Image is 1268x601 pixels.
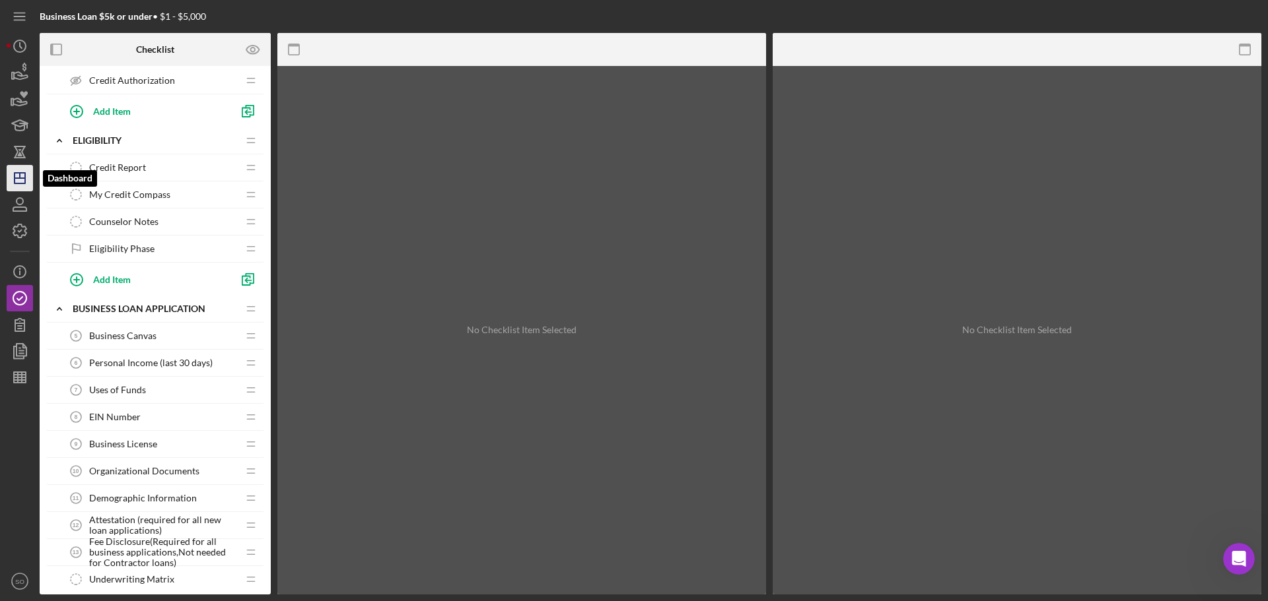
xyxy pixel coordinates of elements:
tspan: 8 [75,414,78,420]
span: Credit Authorization [89,75,175,86]
span: Business Canvas [89,331,157,341]
div: Update Permissions Settings [19,241,245,266]
span: Help [209,445,230,454]
img: logo [26,25,48,46]
iframe: Intercom live chat [1223,543,1255,575]
div: Exporting Data [27,271,221,285]
b: Checklist [136,44,174,55]
span: Credit Report [89,162,146,173]
div: Resend Client Invitations [27,198,221,212]
span: Demographic Information [89,493,197,503]
tspan: 12 [73,522,79,528]
div: Add Item [93,98,131,123]
span: Home [29,445,59,454]
span: Counselor Notes [89,216,158,227]
div: Send us a message [27,314,221,328]
span: Personal Income (last 30 days) [89,358,213,368]
text: SO [15,578,24,585]
b: Business Loan $5k or under [40,11,153,22]
div: • $1 - $5,000 [40,11,206,22]
button: Add Item [59,98,231,124]
p: How can we help? [26,116,238,139]
span: Underwriting Matrix [89,574,174,585]
span: Organizational Documents [89,466,199,476]
button: Search for help [19,161,245,187]
tspan: 5 [75,332,78,339]
tspan: 10 [73,468,79,474]
div: BUSINESS LOAN APPLICATION [73,303,238,314]
div: Close [227,21,251,45]
span: Uses of Funds [89,385,146,395]
span: Eligibility Phase [89,243,155,254]
span: My Credit Compass [89,189,170,200]
div: Add Item [93,267,131,292]
img: Profile image for Christina [180,21,206,47]
button: Add Item [59,266,231,292]
span: Fee Disclosure(Required for all business applications,Not needed for Contractor loans) [89,536,238,568]
div: Eligibility [73,135,238,146]
span: Attestation (required for all new loan applications) [89,515,238,536]
div: Pipeline and Forecast View [27,222,221,236]
span: Search for help [27,168,107,181]
button: Help [176,412,264,464]
tspan: 6 [75,360,78,366]
div: Update Permissions Settings [27,247,221,261]
span: EIN Number [89,412,141,422]
div: Resend Client Invitations [19,193,245,217]
div: We typically reply in a few hours [27,328,221,342]
tspan: 9 [75,441,78,447]
div: Send us a messageWe typically reply in a few hours [13,303,251,353]
div: No Checklist Item Selected [962,325,1072,335]
tspan: 7 [75,387,78,393]
div: No Checklist Item Selected [467,325,577,335]
div: Pipeline and Forecast View [19,217,245,241]
span: Messages [110,445,155,454]
button: SO [7,568,33,594]
tspan: 11 [73,495,79,501]
tspan: 13 [73,549,79,555]
p: Hi [PERSON_NAME] [26,94,238,116]
div: Exporting Data [19,266,245,290]
button: Messages [88,412,176,464]
span: Business License [89,439,157,449]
